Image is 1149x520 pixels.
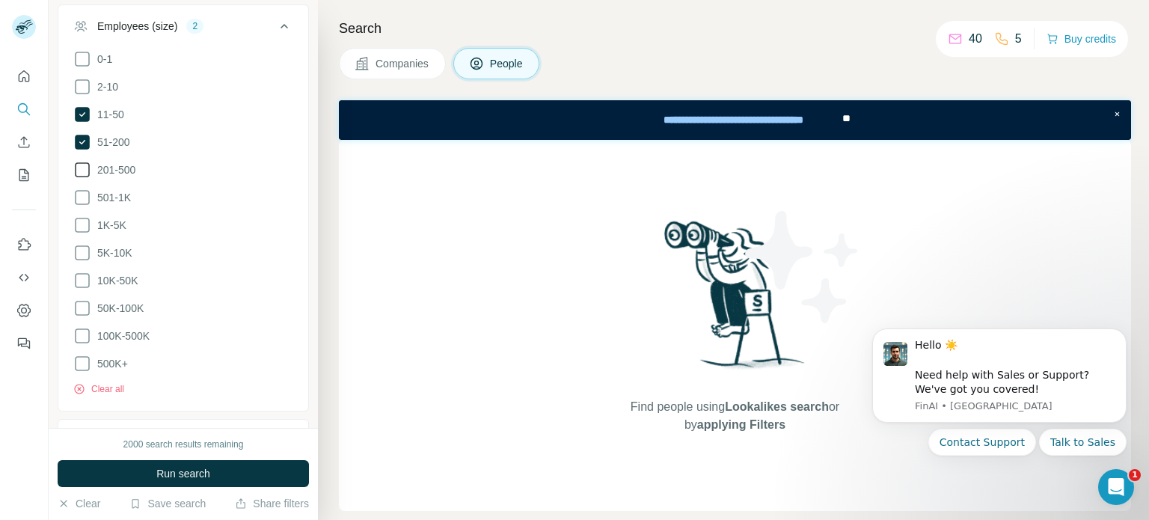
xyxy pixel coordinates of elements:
h4: Search [339,18,1131,39]
span: 51-200 [91,135,130,150]
span: 0-1 [91,52,112,67]
span: 1 [1129,469,1141,481]
div: 2 [186,19,203,33]
span: Run search [156,466,210,481]
p: 5 [1015,30,1022,48]
img: Surfe Illustration - Woman searching with binoculars [658,217,813,384]
span: 500K+ [91,356,128,371]
img: Surfe Illustration - Stars [735,200,870,334]
span: 1K-5K [91,218,126,233]
button: My lists [12,162,36,189]
button: Use Surfe on LinkedIn [12,231,36,258]
button: Buy credits [1047,28,1116,49]
span: 11-50 [91,107,124,122]
div: 2000 search results remaining [123,438,244,451]
span: 50K-100K [91,301,144,316]
span: 10K-50K [91,273,138,288]
span: Lookalikes search [725,400,829,413]
div: Employees (size) [97,19,177,34]
button: Feedback [12,330,36,357]
button: Technologies [58,423,308,459]
iframe: Intercom live chat [1098,469,1134,505]
button: Search [12,96,36,123]
span: People [490,56,524,71]
span: Find people using or by [615,398,854,434]
span: applying Filters [697,418,785,431]
iframe: Intercom notifications mensaje [850,311,1149,513]
button: Save search [129,496,206,511]
span: 501-1K [91,190,131,205]
span: 2-10 [91,79,118,94]
button: Run search [58,460,309,487]
button: Clear all [73,382,124,396]
iframe: Banner [339,100,1131,140]
button: Enrich CSV [12,129,36,156]
button: Employees (size)2 [58,8,308,50]
button: Quick start [12,63,36,90]
span: 5K-10K [91,245,132,260]
span: 100K-500K [91,328,150,343]
button: Share filters [235,496,309,511]
button: Use Surfe API [12,264,36,291]
p: 40 [969,30,982,48]
button: Dashboard [12,297,36,324]
span: 201-500 [91,162,135,177]
span: Companies [376,56,430,71]
button: Clear [58,496,100,511]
